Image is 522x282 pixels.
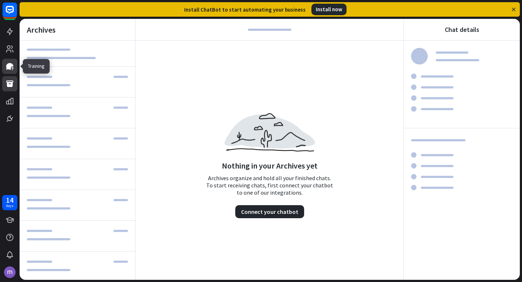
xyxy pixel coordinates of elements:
div: Chat details [445,25,479,34]
div: Install now [311,4,347,15]
a: 14 days [2,195,17,210]
div: Nothing in your Archives yet [222,161,318,171]
button: Connect your chatbot [235,205,304,218]
img: ae424f8a3b67452448e4.png [224,113,315,152]
div: Archives [27,25,55,35]
button: Open LiveChat chat widget [6,3,28,25]
div: 14 [6,197,13,203]
div: Install ChatBot to start automating your business [184,6,306,13]
div: days [6,203,13,208]
div: Archives organize and hold all your finished chats. To start receiving chats, first connect your ... [206,174,333,218]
